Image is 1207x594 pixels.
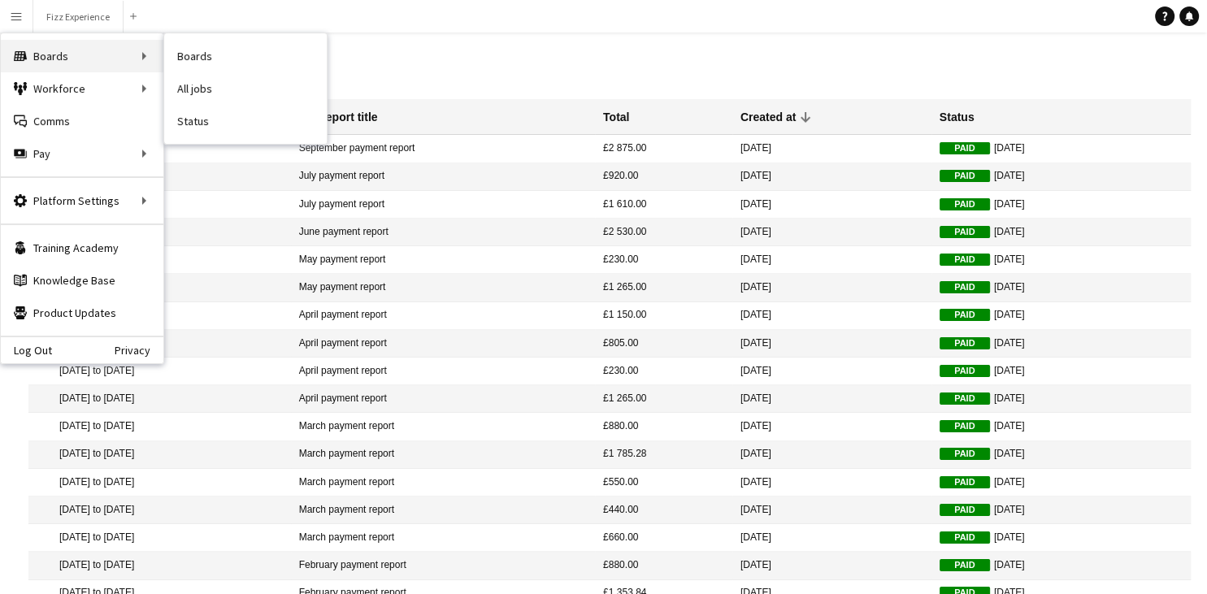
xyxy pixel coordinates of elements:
mat-cell: [DATE] [732,524,931,552]
span: Paid [940,392,990,405]
mat-cell: May payment report [291,274,595,301]
span: Paid [940,309,990,321]
a: All jobs [164,72,327,105]
mat-cell: [DATE] [732,496,931,524]
mat-cell: [DATE] [931,552,1191,579]
div: Pay [1,137,163,170]
mat-cell: £440.00 [595,496,732,524]
span: Paid [940,531,990,544]
span: Paid [940,420,990,432]
mat-cell: July payment report [291,191,595,219]
span: Paid [940,198,990,210]
mat-cell: July payment report [291,163,595,191]
button: Fizz Experience [33,1,124,33]
mat-cell: April payment report [291,358,595,385]
mat-cell: March payment report [291,413,595,440]
mat-cell: [DATE] [931,246,1191,274]
div: Total [603,110,629,124]
div: Workforce [1,72,163,105]
a: Privacy [115,344,163,357]
mat-cell: £1 265.00 [595,385,732,413]
mat-cell: £880.00 [595,552,732,579]
span: Paid [940,365,990,377]
mat-cell: March payment report [291,441,595,469]
span: Paid [940,476,990,488]
div: Status [940,110,975,124]
mat-cell: [DATE] to [DATE] [28,524,291,552]
mat-cell: [DATE] [732,135,931,163]
div: Created at [740,110,796,124]
mat-cell: £660.00 [595,524,732,552]
mat-cell: [DATE] [931,219,1191,246]
mat-cell: [DATE] to [DATE] [28,358,291,385]
div: Boards [1,40,163,72]
mat-cell: April payment report [291,302,595,330]
mat-cell: [DATE] [931,524,1191,552]
span: Paid [940,226,990,238]
mat-cell: [DATE] to [DATE] [28,469,291,496]
mat-cell: [DATE] [931,302,1191,330]
mat-cell: [DATE] [732,330,931,358]
mat-cell: [DATE] [732,302,931,330]
mat-cell: [DATE] [931,330,1191,358]
a: Comms [1,105,163,137]
mat-cell: September payment report [291,135,595,163]
a: Status [164,105,327,137]
mat-cell: £1 150.00 [595,302,732,330]
mat-cell: [DATE] [931,413,1191,440]
mat-cell: [DATE] to [DATE] [28,441,291,469]
mat-cell: £550.00 [595,469,732,496]
mat-cell: £230.00 [595,358,732,385]
mat-cell: [DATE] to [DATE] [28,385,291,413]
a: Log Out [1,344,52,357]
div: Report title [318,110,393,124]
span: Paid [940,170,990,182]
mat-cell: February payment report [291,552,595,579]
mat-cell: £805.00 [595,330,732,358]
mat-cell: March payment report [291,524,595,552]
mat-cell: £2 875.00 [595,135,732,163]
mat-cell: [DATE] [931,163,1191,191]
mat-cell: [DATE] [732,441,931,469]
div: Created at [740,110,810,124]
mat-cell: [DATE] [732,358,931,385]
mat-cell: [DATE] [931,274,1191,301]
mat-cell: £1 265.00 [595,274,732,301]
a: Training Academy [1,232,163,264]
a: Product Updates [1,297,163,329]
mat-cell: [DATE] [931,469,1191,496]
mat-cell: [DATE] [732,219,931,246]
mat-cell: £880.00 [595,413,732,440]
mat-cell: [DATE] to [DATE] [28,413,291,440]
mat-cell: June payment report [291,219,595,246]
mat-cell: £920.00 [595,163,732,191]
mat-cell: £2 530.00 [595,219,732,246]
mat-cell: March payment report [291,496,595,524]
mat-cell: May payment report [291,246,595,274]
span: Paid [940,448,990,460]
div: Platform Settings [1,184,163,217]
a: Boards [164,40,327,72]
span: Paid [940,559,990,571]
mat-cell: [DATE] [732,552,931,579]
mat-cell: [DATE] to [DATE] [28,552,291,579]
div: Report title [318,110,378,124]
h1: Reports [28,62,1191,86]
span: Paid [940,281,990,293]
mat-cell: April payment report [291,385,595,413]
mat-cell: [DATE] [732,274,931,301]
mat-cell: £230.00 [595,246,732,274]
mat-cell: [DATE] [931,358,1191,385]
mat-cell: [DATE] [931,191,1191,219]
span: Paid [940,504,990,516]
mat-cell: [DATE] [931,441,1191,469]
mat-cell: [DATE] to [DATE] [28,496,291,524]
mat-cell: [DATE] [931,496,1191,524]
span: Paid [940,254,990,266]
mat-cell: April payment report [291,330,595,358]
span: Paid [940,337,990,349]
mat-cell: £1 785.28 [595,441,732,469]
mat-cell: [DATE] [732,413,931,440]
mat-cell: March payment report [291,469,595,496]
mat-cell: [DATE] [732,191,931,219]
